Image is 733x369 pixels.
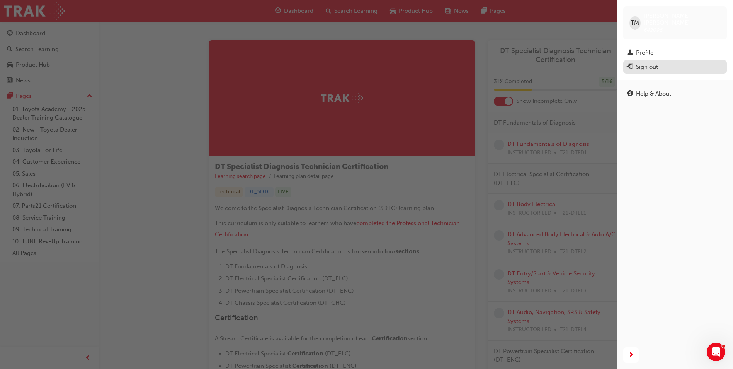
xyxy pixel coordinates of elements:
a: Profile [623,46,727,60]
div: Help & About [636,89,671,98]
span: [PERSON_NAME] [PERSON_NAME] [644,12,721,26]
div: Profile [636,48,653,57]
span: info-icon [627,91,633,97]
iframe: Intercom live chat [707,343,725,361]
a: Help & About [623,87,727,101]
span: 642096 [644,27,663,33]
button: Sign out [623,60,727,74]
span: TM [631,19,639,27]
span: exit-icon [627,64,633,71]
span: next-icon [628,350,634,360]
span: man-icon [627,50,633,56]
div: Sign out [636,63,658,72]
